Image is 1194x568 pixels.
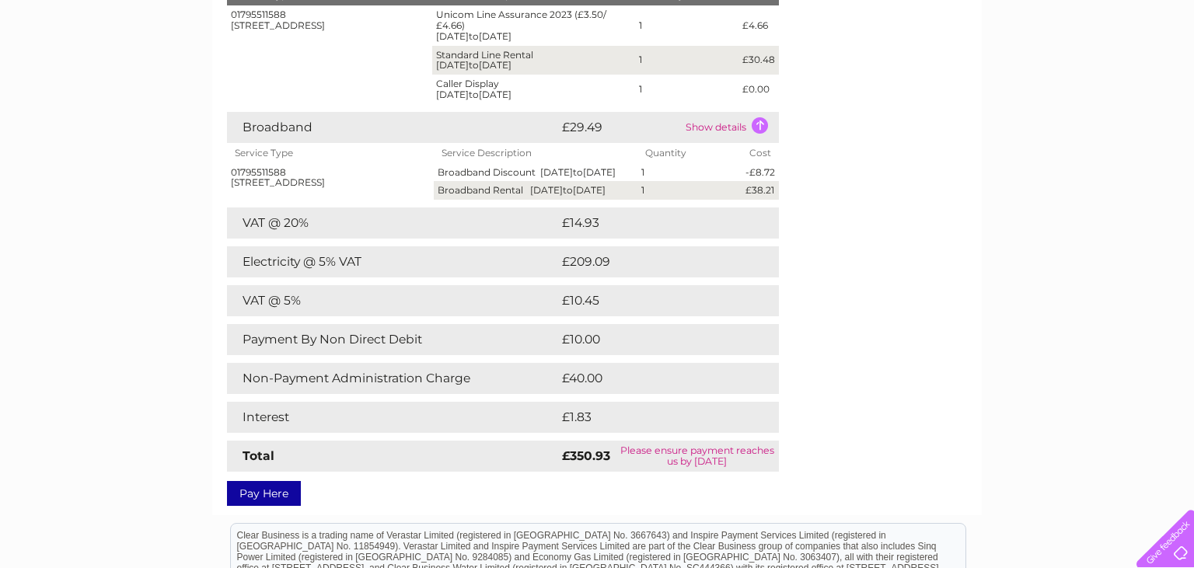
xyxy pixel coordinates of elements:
td: £4.66 [738,5,779,45]
a: Water [920,66,950,78]
td: 1 [635,75,738,104]
td: £10.00 [558,324,747,355]
img: logo.png [42,40,121,88]
td: Electricity @ 5% VAT [227,246,558,277]
a: Contact [1091,66,1129,78]
td: £10.45 [558,285,746,316]
td: £14.93 [558,207,746,239]
div: Clear Business is a trading name of Verastar Limited (registered in [GEOGRAPHIC_DATA] No. 3667643... [231,9,965,75]
td: 1 [635,46,738,75]
td: £209.09 [558,246,752,277]
td: Broadband Discount [DATE] [DATE] [434,163,638,182]
div: 01795511588 [STREET_ADDRESS] [231,167,430,189]
span: to [469,59,479,71]
a: Pay Here [227,481,301,506]
div: 01795511588 [STREET_ADDRESS] [231,9,428,31]
td: Non-Payment Administration Charge [227,363,558,394]
td: Broadband Rental [DATE] [DATE] [434,181,638,200]
td: Broadband [227,112,558,143]
strong: £350.93 [562,448,610,463]
a: Energy [959,66,993,78]
span: to [469,30,479,42]
td: £1.83 [558,402,741,433]
td: Interest [227,402,558,433]
a: Blog [1059,66,1081,78]
td: Show details [682,112,779,143]
td: 1 [637,181,742,200]
td: Payment By Non Direct Debit [227,324,558,355]
td: £0.00 [738,75,779,104]
td: -£8.72 [742,163,779,182]
th: Service Type [227,143,434,163]
td: 1 [635,5,738,45]
td: £38.21 [742,181,779,200]
th: Cost [742,143,779,163]
td: £29.49 [558,112,682,143]
a: 0333 014 3131 [901,8,1008,27]
td: Standard Line Rental [DATE] [DATE] [432,46,635,75]
a: Log out [1143,66,1179,78]
td: Unicom Line Assurance 2023 (£3.50/£4.66) [DATE] [DATE] [432,5,635,45]
td: Caller Display [DATE] [DATE] [432,75,635,104]
td: VAT @ 5% [227,285,558,316]
strong: Total [243,448,274,463]
th: Quantity [637,143,742,163]
span: to [563,184,573,196]
td: £40.00 [558,363,749,394]
td: Please ensure payment reaches us by [DATE] [615,441,779,472]
td: VAT @ 20% [227,207,558,239]
span: to [469,89,479,100]
td: £30.48 [738,46,779,75]
td: 1 [637,163,742,182]
span: to [573,166,583,178]
th: Service Description [434,143,638,163]
a: Telecoms [1003,66,1049,78]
